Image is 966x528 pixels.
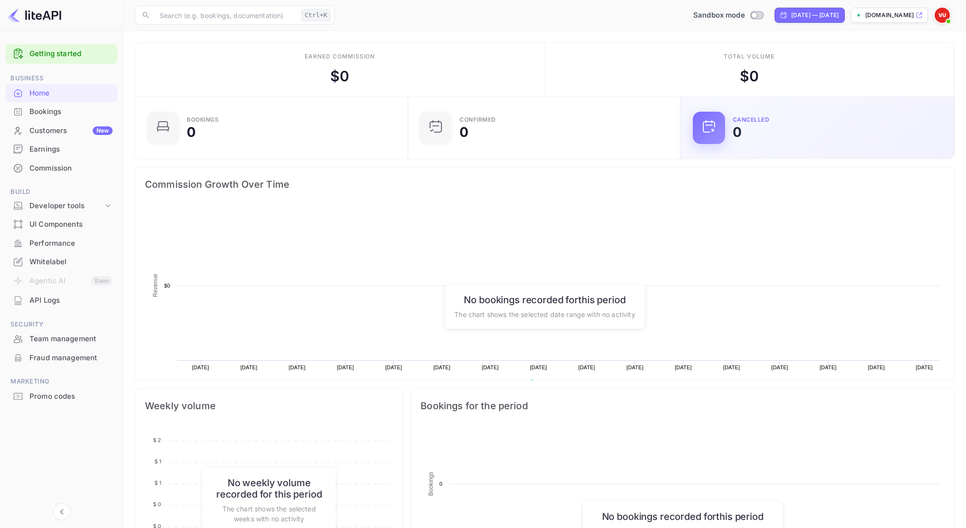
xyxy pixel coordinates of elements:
[288,365,306,370] text: [DATE]
[917,277,923,283] text: $0
[6,330,117,348] div: Team management
[29,144,113,155] div: Earnings
[482,365,499,370] text: [DATE]
[6,122,117,139] a: CustomersNew
[6,140,117,159] div: Earnings
[240,365,258,370] text: [DATE]
[53,503,70,520] button: Collapse navigation
[772,277,778,283] text: $0
[689,10,767,21] div: Switch to Production mode
[289,277,296,283] text: $0
[700,277,706,283] text: $0
[338,277,344,283] text: $0
[187,117,219,123] div: Bookings
[241,277,248,283] text: $0
[771,365,788,370] text: [DATE]
[29,295,113,306] div: API Logs
[676,277,682,283] text: $0
[314,277,320,283] text: $0
[6,234,117,253] div: Performance
[775,8,845,23] div: Click to change the date range period
[893,277,899,283] text: $0
[538,380,562,386] text: Revenue
[555,277,561,283] text: $0
[6,253,117,271] div: Whitelabel
[410,277,416,283] text: $0
[627,365,644,370] text: [DATE]
[6,330,117,347] a: Team management
[6,159,117,178] div: Commission
[454,309,635,319] p: The chart shows the selected date range with no activity
[6,44,117,64] div: Getting started
[433,365,450,370] text: [DATE]
[29,391,113,402] div: Promo codes
[530,365,547,370] text: [DATE]
[421,398,945,413] span: Bookings for the period
[212,477,326,500] h6: No weekly volume recorded for this period
[29,125,113,136] div: Customers
[154,480,161,486] tspan: $ 1
[820,365,837,370] text: [DATE]
[8,8,61,23] img: LiteAPI logo
[935,8,950,23] img: vowlink User
[6,103,117,120] a: Bookings
[386,277,392,283] text: $0
[578,365,595,370] text: [DATE]
[723,365,740,370] text: [DATE]
[6,215,117,234] div: UI Components
[507,277,513,283] text: $0
[193,277,199,283] text: $0
[6,291,117,309] a: API Logs
[152,274,159,297] text: Revenue
[29,88,113,99] div: Home
[164,283,170,288] text: $0
[844,277,851,283] text: $0
[675,365,692,370] text: [DATE]
[265,277,271,283] text: $0
[6,84,117,103] div: Home
[153,437,161,443] tspan: $ 2
[6,349,117,366] a: Fraud management
[440,481,442,487] text: 0
[454,294,635,305] h6: No bookings recorded for this period
[305,52,375,61] div: Earned commission
[29,238,113,249] div: Performance
[916,365,933,370] text: [DATE]
[459,117,496,123] div: Confirmed
[6,84,117,102] a: Home
[627,277,633,283] text: $0
[724,277,730,283] text: $0
[29,219,113,230] div: UI Components
[740,66,759,87] div: $ 0
[748,277,754,283] text: $0
[603,277,610,283] text: $0
[6,291,117,310] div: API Logs
[385,365,402,370] text: [DATE]
[6,387,117,406] div: Promo codes
[6,215,117,233] a: UI Components
[459,125,469,139] div: 0
[29,201,103,211] div: Developer tools
[6,122,117,140] div: CustomersNew
[29,257,113,268] div: Whitelabel
[6,234,117,252] a: Performance
[192,365,209,370] text: [DATE]
[6,349,117,367] div: Fraud management
[869,277,875,283] text: $0
[29,334,113,345] div: Team management
[434,277,440,283] text: $0
[868,365,885,370] text: [DATE]
[733,117,770,123] div: CANCELLED
[592,510,773,522] h6: No bookings recorded for this period
[531,277,537,283] text: $0
[330,66,349,87] div: $ 0
[428,472,435,496] text: Bookings
[483,277,489,283] text: $0
[6,103,117,121] div: Bookings
[459,277,465,283] text: $0
[6,376,117,387] span: Marketing
[217,277,223,283] text: $0
[733,125,742,139] div: 0
[145,177,945,192] span: Commission Growth Over Time
[791,11,839,19] div: [DATE] — [DATE]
